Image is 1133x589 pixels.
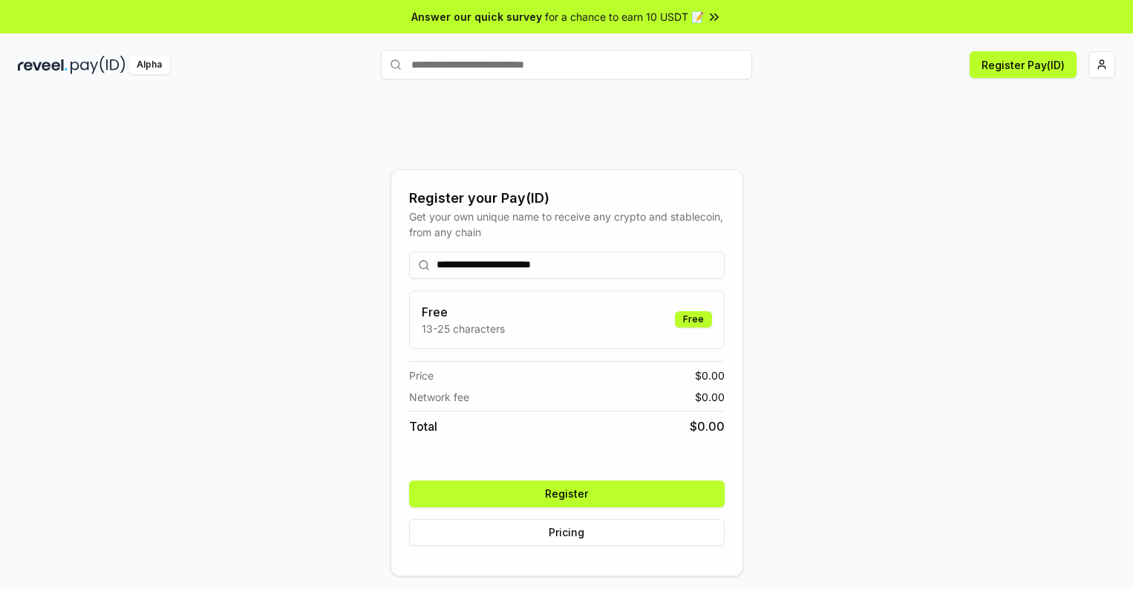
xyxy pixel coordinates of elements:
[675,311,712,328] div: Free
[71,56,125,74] img: pay_id
[18,56,68,74] img: reveel_dark
[695,389,725,405] span: $ 0.00
[411,9,542,25] span: Answer our quick survey
[128,56,170,74] div: Alpha
[409,519,725,546] button: Pricing
[409,188,725,209] div: Register your Pay(ID)
[422,321,505,336] p: 13-25 characters
[545,9,704,25] span: for a chance to earn 10 USDT 📝
[409,481,725,507] button: Register
[409,417,437,435] span: Total
[422,303,505,321] h3: Free
[409,368,434,383] span: Price
[970,51,1077,78] button: Register Pay(ID)
[695,368,725,383] span: $ 0.00
[409,389,469,405] span: Network fee
[690,417,725,435] span: $ 0.00
[409,209,725,240] div: Get your own unique name to receive any crypto and stablecoin, from any chain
